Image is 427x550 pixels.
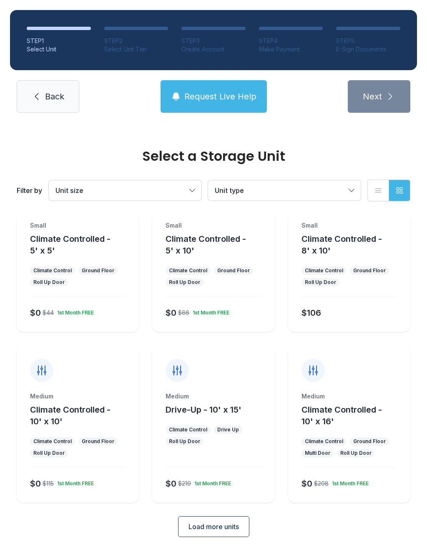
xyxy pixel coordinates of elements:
[184,91,256,102] span: Request Live Help
[259,37,323,45] div: STEP 4
[188,522,239,532] span: Load more units
[189,306,229,316] div: 1st Month FREE
[166,478,176,489] div: $0
[169,267,207,274] div: Climate Control
[166,234,246,256] span: Climate Controlled - 5' x 10'
[336,37,400,45] div: STEP 5
[33,279,65,286] div: Roll Up Door
[43,479,54,488] div: $115
[181,37,246,45] div: STEP 3
[301,221,397,230] div: Small
[301,405,382,426] span: Climate Controlled - 10' x 16'
[17,150,410,163] div: Select a Storage Unit
[259,45,323,53] div: Make Payment
[166,221,261,230] div: Small
[363,91,382,102] span: Next
[33,450,65,456] div: Roll Up Door
[301,404,407,427] button: Climate Controlled - 10' x 16'
[178,309,189,317] div: $66
[305,279,336,286] div: Roll Up Door
[30,307,41,319] div: $0
[54,306,94,316] div: 1st Month FREE
[217,426,239,433] div: Drive Up
[301,392,397,400] div: Medium
[30,392,126,400] div: Medium
[301,233,407,256] button: Climate Controlled - 8' x 10'
[166,307,176,319] div: $0
[45,91,64,102] span: Back
[166,392,261,400] div: Medium
[208,180,361,200] button: Unit type
[27,37,91,45] div: STEP 1
[191,477,231,487] div: 1st Month FREE
[329,477,369,487] div: 1st Month FREE
[49,180,201,200] button: Unit size
[82,267,114,274] div: Ground Floor
[169,438,200,445] div: Roll Up Door
[17,185,42,195] div: Filter by
[305,267,343,274] div: Climate Control
[169,426,207,433] div: Climate Control
[336,45,400,53] div: E-Sign Documents
[305,450,330,456] div: Multi Door
[340,450,372,456] div: Roll Up Door
[166,233,271,256] button: Climate Controlled - 5' x 10'
[55,186,83,195] span: Unit size
[314,479,329,488] div: $208
[178,479,191,488] div: $219
[353,267,386,274] div: Ground Floor
[30,405,111,426] span: Climate Controlled - 10' x 10'
[43,309,54,317] div: $44
[104,45,168,53] div: Select Unit Tier
[27,45,91,53] div: Select Unit
[166,404,241,416] button: Drive-Up - 10' x 15'
[33,267,72,274] div: Climate Control
[305,438,343,445] div: Climate Control
[353,438,386,445] div: Ground Floor
[181,45,246,53] div: Create Account
[301,234,382,256] span: Climate Controlled - 8' x 10'
[166,405,241,415] span: Drive-Up - 10' x 15'
[301,307,321,319] div: $106
[301,478,312,489] div: $0
[30,233,136,256] button: Climate Controlled - 5' x 5'
[30,234,111,256] span: Climate Controlled - 5' x 5'
[169,279,200,286] div: Roll Up Door
[33,438,72,445] div: Climate Control
[30,478,41,489] div: $0
[30,221,126,230] div: Small
[217,267,250,274] div: Ground Floor
[54,477,94,487] div: 1st Month FREE
[104,37,168,45] div: STEP 2
[215,186,244,195] span: Unit type
[30,404,136,427] button: Climate Controlled - 10' x 10'
[82,438,114,445] div: Ground Floor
